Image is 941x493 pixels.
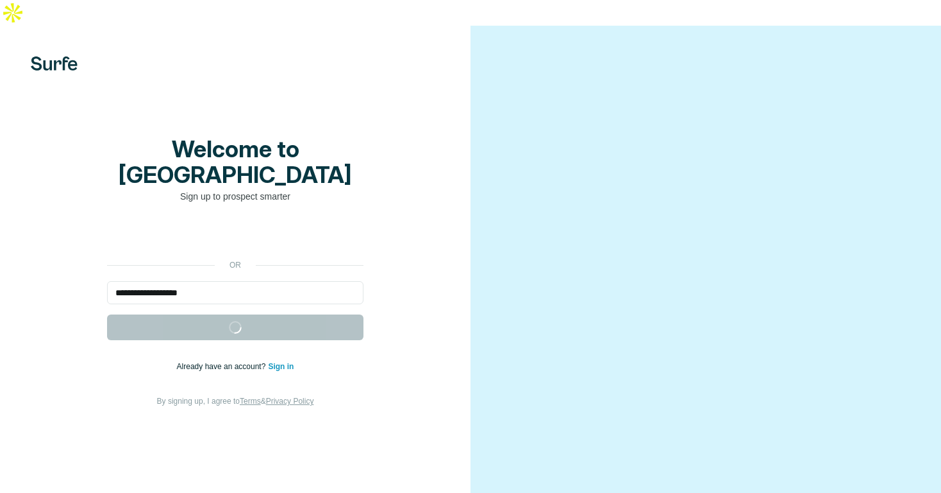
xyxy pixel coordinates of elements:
iframe: Sign in with Google Button [101,222,370,250]
span: Already have an account? [177,362,269,371]
p: or [215,259,256,271]
p: Sign up to prospect smarter [107,190,363,203]
a: Terms [240,397,261,406]
a: Sign in [268,362,294,371]
span: By signing up, I agree to & [157,397,314,406]
img: Surfe's logo [31,56,78,71]
h1: Welcome to [GEOGRAPHIC_DATA] [107,136,363,187]
a: Privacy Policy [266,397,314,406]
